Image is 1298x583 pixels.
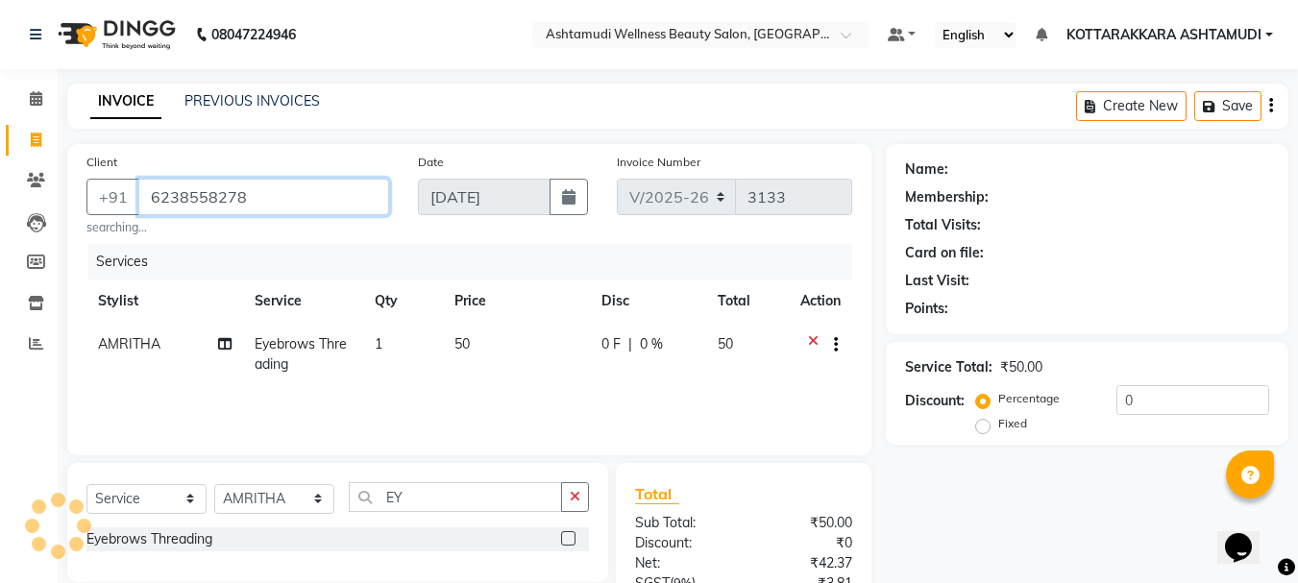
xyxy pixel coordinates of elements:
[635,484,679,504] span: Total
[640,334,663,354] span: 0 %
[718,335,733,352] span: 50
[454,335,470,352] span: 50
[744,553,867,573] div: ₹42.37
[418,154,444,171] label: Date
[363,279,443,323] th: Qty
[998,390,1060,407] label: Percentage
[86,179,140,215] button: +91
[86,219,389,236] small: searching...
[86,154,117,171] label: Client
[744,533,867,553] div: ₹0
[905,271,969,291] div: Last Visit:
[1066,25,1261,45] span: KOTTARAKKARA ASHTAMUDI
[255,335,347,373] span: Eyebrows Threading
[211,8,296,61] b: 08047224946
[601,334,621,354] span: 0 F
[88,244,867,279] div: Services
[1217,506,1279,564] iframe: chat widget
[744,513,867,533] div: ₹50.00
[998,415,1027,432] label: Fixed
[86,529,212,549] div: Eyebrows Threading
[905,187,989,207] div: Membership:
[349,482,562,512] input: Search or Scan
[621,553,744,573] div: Net:
[1076,91,1187,121] button: Create New
[86,279,243,323] th: Stylist
[621,533,744,553] div: Discount:
[706,279,789,323] th: Total
[98,335,160,352] span: AMRITHA
[49,8,181,61] img: logo
[905,357,992,377] div: Service Total:
[590,279,707,323] th: Disc
[905,391,965,411] div: Discount:
[905,215,981,235] div: Total Visits:
[905,159,948,180] div: Name:
[138,179,389,215] input: Search by Name/Mobile/Email/Code
[184,92,320,109] a: PREVIOUS INVOICES
[905,243,984,263] div: Card on file:
[375,335,382,352] span: 1
[628,334,632,354] span: |
[90,85,161,119] a: INVOICE
[905,299,948,319] div: Points:
[789,279,852,323] th: Action
[617,154,700,171] label: Invoice Number
[1000,357,1042,377] div: ₹50.00
[1194,91,1261,121] button: Save
[621,513,744,533] div: Sub Total:
[443,279,590,323] th: Price
[243,279,363,323] th: Service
